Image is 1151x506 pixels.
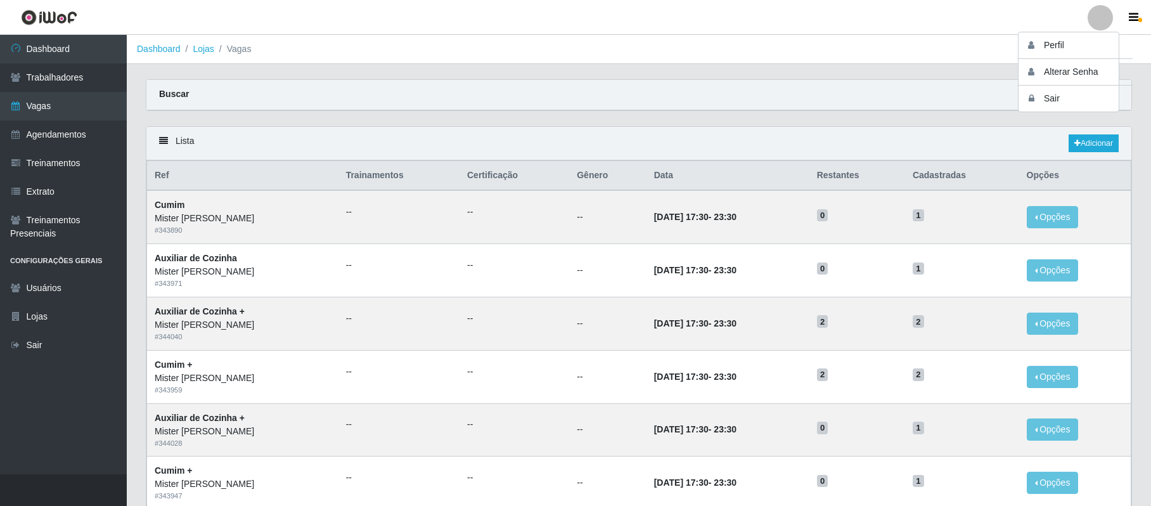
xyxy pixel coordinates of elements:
[714,318,736,328] time: 23:30
[127,35,1151,64] nav: breadcrumb
[155,332,331,342] div: # 344040
[1027,472,1079,494] button: Opções
[654,212,709,222] time: [DATE] 17:30
[654,318,736,328] strong: -
[155,491,331,502] div: # 343947
[467,312,562,325] ul: --
[714,265,736,275] time: 23:30
[817,368,828,381] span: 2
[714,477,736,488] time: 23:30
[646,161,809,191] th: Data
[654,318,709,328] time: [DATE] 17:30
[467,471,562,484] ul: --
[1027,313,1079,335] button: Opções
[159,89,189,99] strong: Buscar
[913,368,924,381] span: 2
[338,161,460,191] th: Trainamentos
[1027,418,1079,441] button: Opções
[146,127,1131,160] div: Lista
[714,212,736,222] time: 23:30
[654,372,736,382] strong: -
[460,161,569,191] th: Certificação
[147,161,338,191] th: Ref
[913,422,924,434] span: 1
[714,424,736,434] time: 23:30
[155,465,193,476] strong: Cumim +
[1019,161,1131,191] th: Opções
[467,205,562,219] ul: --
[1027,259,1079,282] button: Opções
[817,422,828,434] span: 0
[913,315,924,328] span: 2
[913,263,924,275] span: 1
[155,318,331,332] div: Mister [PERSON_NAME]
[817,209,828,222] span: 0
[1027,206,1079,228] button: Opções
[817,315,828,328] span: 2
[1069,134,1119,152] a: Adicionar
[155,278,331,289] div: # 343971
[654,212,736,222] strong: -
[569,403,646,457] td: --
[714,372,736,382] time: 23:30
[913,475,924,488] span: 1
[193,44,214,54] a: Lojas
[1027,366,1079,388] button: Opções
[913,209,924,222] span: 1
[155,200,184,210] strong: Cumim
[654,424,709,434] time: [DATE] 17:30
[1019,32,1133,59] button: Perfil
[155,253,237,263] strong: Auxiliar de Cozinha
[569,190,646,243] td: --
[569,161,646,191] th: Gênero
[654,477,736,488] strong: -
[1019,59,1133,86] button: Alterar Senha
[155,306,245,316] strong: Auxiliar de Cozinha +
[654,372,709,382] time: [DATE] 17:30
[214,42,252,56] li: Vagas
[467,365,562,379] ul: --
[346,312,452,325] ul: --
[569,244,646,297] td: --
[155,477,331,491] div: Mister [PERSON_NAME]
[569,297,646,350] td: --
[155,372,331,385] div: Mister [PERSON_NAME]
[817,475,828,488] span: 0
[155,265,331,278] div: Mister [PERSON_NAME]
[346,365,452,379] ul: --
[155,413,245,423] strong: Auxiliar de Cozinha +
[569,350,646,403] td: --
[905,161,1019,191] th: Cadastradas
[346,418,452,431] ul: --
[654,477,709,488] time: [DATE] 17:30
[346,205,452,219] ul: --
[467,259,562,272] ul: --
[809,161,905,191] th: Restantes
[155,360,193,370] strong: Cumim +
[155,385,331,396] div: # 343959
[155,438,331,449] div: # 344028
[137,44,181,54] a: Dashboard
[1019,86,1133,112] button: Sair
[817,263,828,275] span: 0
[155,425,331,438] div: Mister [PERSON_NAME]
[155,225,331,236] div: # 343890
[654,265,736,275] strong: -
[467,418,562,431] ul: --
[654,424,736,434] strong: -
[346,259,452,272] ul: --
[21,10,77,25] img: CoreUI Logo
[654,265,709,275] time: [DATE] 17:30
[346,471,452,484] ul: --
[155,212,331,225] div: Mister [PERSON_NAME]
